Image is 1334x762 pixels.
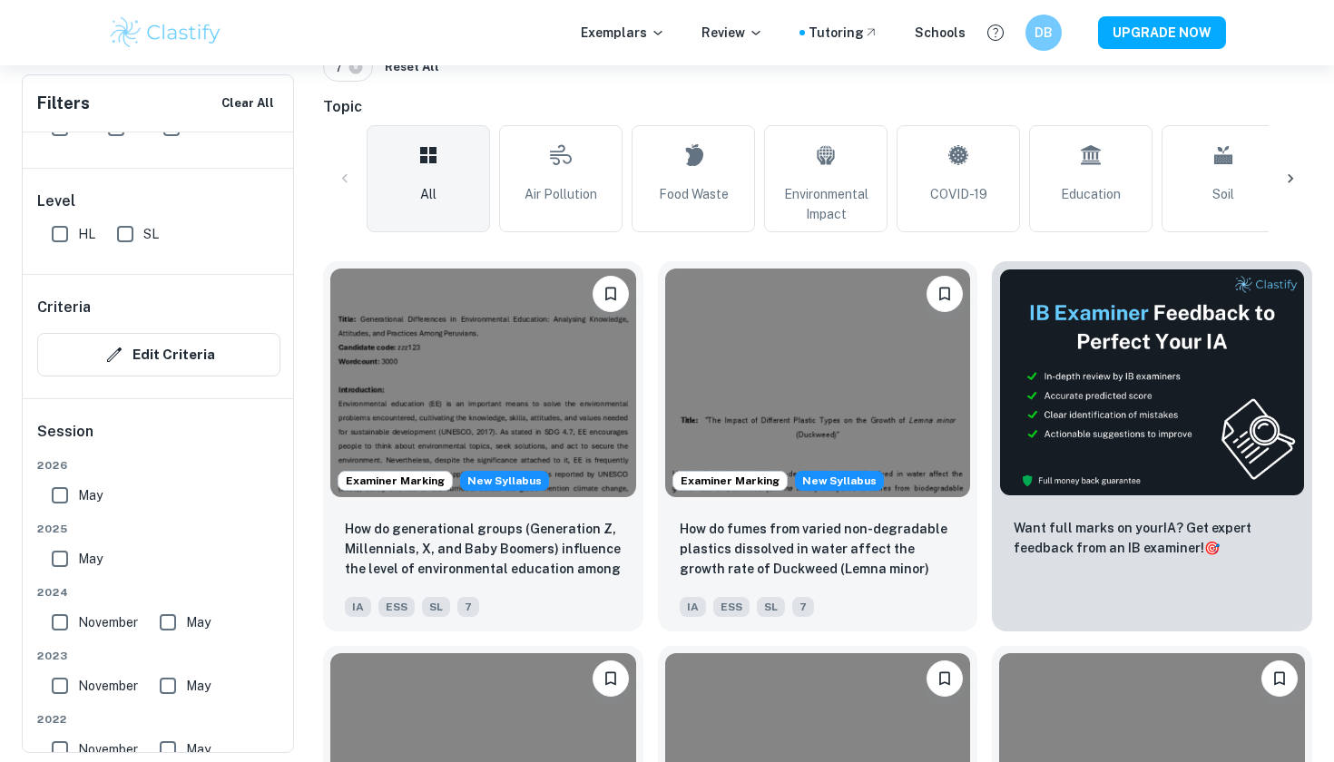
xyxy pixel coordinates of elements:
[345,519,622,581] p: How do generational groups (Generation Z, Millennials, X, and Baby Boomers) influence the level o...
[1204,541,1220,555] span: 🎯
[927,660,963,697] button: Bookmark
[1212,184,1234,204] span: Soil
[680,519,956,581] p: How do fumes from varied non-degradable plastics dissolved in water affect the growth rate of Duc...
[1025,15,1062,51] button: DB
[186,739,211,759] span: May
[792,597,814,617] span: 7
[713,597,750,617] span: ESS
[460,471,549,491] div: Starting from the May 2026 session, the ESS IA requirements have changed. We created this exempla...
[323,96,1312,118] h6: Topic
[680,597,706,617] span: IA
[345,597,371,617] span: IA
[1014,518,1290,558] p: Want full marks on your IA ? Get expert feedback from an IB examiner!
[593,276,629,312] button: Bookmark
[581,23,665,43] p: Exemplars
[1261,660,1298,697] button: Bookmark
[1034,23,1054,43] h6: DB
[525,184,597,204] span: Air Pollution
[323,261,643,631] a: Examiner MarkingStarting from the May 2026 session, the ESS IA requirements have changed. We crea...
[78,612,138,632] span: November
[380,54,444,81] button: Reset All
[927,276,963,312] button: Bookmark
[37,190,280,212] h6: Level
[701,23,763,43] p: Review
[78,676,138,696] span: November
[217,90,279,117] button: Clear All
[186,676,211,696] span: May
[37,91,90,116] h6: Filters
[658,261,978,631] a: Examiner MarkingStarting from the May 2026 session, the ESS IA requirements have changed. We crea...
[659,184,729,204] span: Food Waste
[673,473,787,489] span: Examiner Marking
[795,471,884,491] span: New Syllabus
[1098,16,1226,49] button: UPGRADE NOW
[420,184,436,204] span: All
[323,53,373,82] div: 7
[980,17,1011,48] button: Help and Feedback
[457,597,479,617] span: 7
[757,597,785,617] span: SL
[665,269,971,497] img: ESS IA example thumbnail: How do fumes from varied non-degradable
[593,660,629,697] button: Bookmark
[422,597,450,617] span: SL
[460,471,549,491] span: New Syllabus
[143,224,159,244] span: SL
[37,457,280,474] span: 2026
[338,473,452,489] span: Examiner Marking
[37,333,280,376] button: Edit Criteria
[335,57,351,77] span: 7
[37,297,91,318] h6: Criteria
[37,584,280,601] span: 2024
[1061,184,1121,204] span: Education
[78,739,138,759] span: November
[809,23,878,43] a: Tutoring
[915,23,966,43] a: Schools
[378,597,415,617] span: ESS
[37,521,280,537] span: 2025
[37,648,280,664] span: 2023
[930,184,987,204] span: COVID-19
[78,549,103,569] span: May
[795,471,884,491] div: Starting from the May 2026 session, the ESS IA requirements have changed. We created this exempla...
[78,485,103,505] span: May
[108,15,223,51] img: Clastify logo
[37,711,280,728] span: 2022
[37,421,280,457] h6: Session
[999,269,1305,496] img: Thumbnail
[992,261,1312,631] a: ThumbnailWant full marks on yourIA? Get expert feedback from an IB examiner!
[78,224,95,244] span: HL
[186,612,211,632] span: May
[772,184,879,224] span: Environmental Impact
[330,269,636,497] img: ESS IA example thumbnail: How do generational groups (Generation Z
